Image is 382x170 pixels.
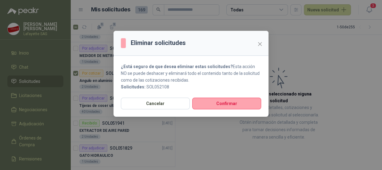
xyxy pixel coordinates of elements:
span: close [257,42,262,47]
button: Cancelar [121,98,190,109]
strong: ¿Está seguro de que desea eliminar estas solicitudes? [121,64,233,69]
h3: Eliminar solicitudes [131,38,186,48]
button: Confirmar [192,98,261,109]
p: SOL052108 [121,83,261,90]
b: Solicitudes: [121,84,145,89]
p: Esta acción NO se puede deshacer y eliminará todo el contenido tanto de la solicitud como de las ... [121,63,261,83]
button: Close [255,39,265,49]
